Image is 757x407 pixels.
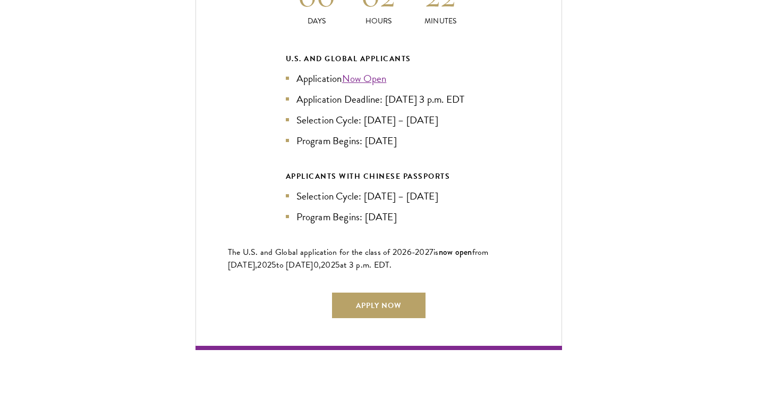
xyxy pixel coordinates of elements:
[286,52,472,65] div: U.S. and Global Applicants
[412,246,429,259] span: -202
[276,259,313,271] span: to [DATE]
[286,170,472,183] div: APPLICANTS WITH CHINESE PASSPORTS
[286,15,348,27] p: Days
[342,71,387,86] a: Now Open
[439,246,472,258] span: now open
[347,15,410,27] p: Hours
[319,259,321,271] span: ,
[228,246,407,259] span: The U.S. and Global application for the class of 202
[335,259,340,271] span: 5
[271,259,276,271] span: 5
[410,15,472,27] p: Minutes
[257,259,271,271] span: 202
[286,92,472,107] li: Application Deadline: [DATE] 3 p.m. EDT
[286,133,472,148] li: Program Begins: [DATE]
[286,209,472,225] li: Program Begins: [DATE]
[228,246,489,271] span: from [DATE],
[321,259,335,271] span: 202
[286,112,472,128] li: Selection Cycle: [DATE] – [DATE]
[332,293,426,318] a: Apply Now
[286,71,472,86] li: Application
[433,246,439,259] span: is
[429,246,433,259] span: 7
[286,188,472,204] li: Selection Cycle: [DATE] – [DATE]
[407,246,412,259] span: 6
[340,259,392,271] span: at 3 p.m. EDT.
[313,259,319,271] span: 0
